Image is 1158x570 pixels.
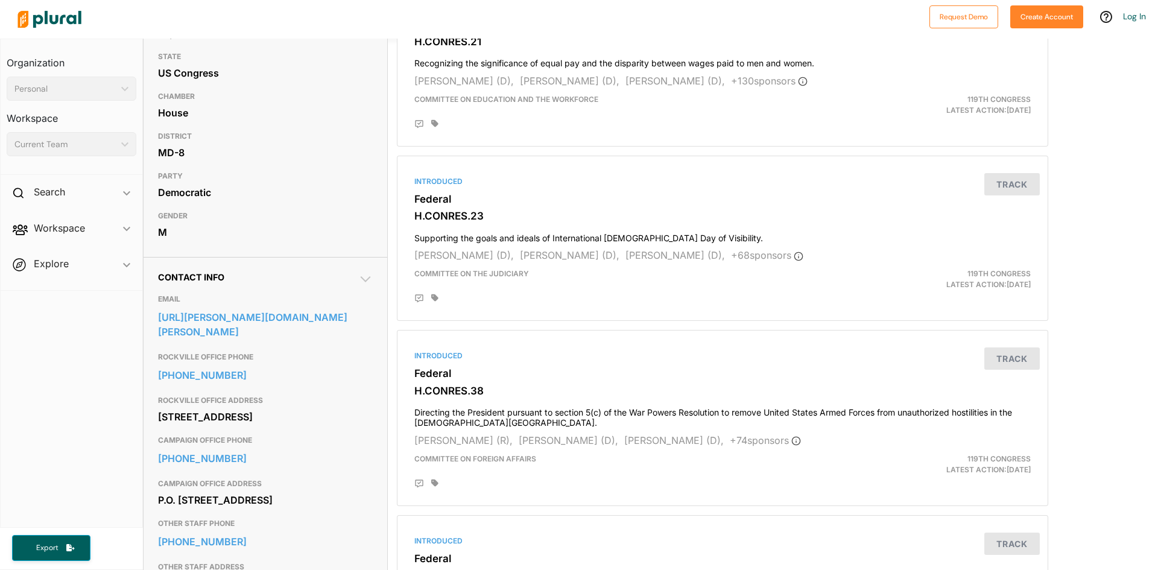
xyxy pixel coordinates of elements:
div: Introduced [414,350,1031,361]
span: Export [28,543,66,553]
span: [PERSON_NAME] (D), [414,75,514,87]
a: Request Demo [929,10,998,22]
span: [PERSON_NAME] (D), [520,75,619,87]
h3: EMAIL [158,292,373,306]
span: [PERSON_NAME] (R), [414,434,513,446]
a: Create Account [1010,10,1083,22]
div: Add Position Statement [414,479,424,489]
a: [URL][PERSON_NAME][DOMAIN_NAME][PERSON_NAME] [158,308,373,341]
span: [PERSON_NAME] (D), [414,249,514,261]
span: + 74 sponsor s [730,434,801,446]
div: Current Team [14,138,116,151]
h3: H.CONRES.21 [414,36,1031,48]
h3: ROCKVILLE OFFICE ADDRESS [158,393,373,408]
span: Committee on Education and the Workforce [414,95,598,104]
h4: Recognizing the significance of equal pay and the disparity between wages paid to men and women. [414,52,1031,69]
div: Add tags [431,294,438,302]
h3: H.CONRES.23 [414,210,1031,222]
span: Committee on the Judiciary [414,269,529,278]
a: Log In [1123,11,1146,22]
span: [PERSON_NAME] (D), [624,434,724,446]
h3: CHAMBER [158,89,373,104]
h3: ROCKVILLE OFFICE PHONE [158,350,373,364]
h3: Federal [414,553,1031,565]
h3: CAMPAIGN OFFICE ADDRESS [158,477,373,491]
h3: GENDER [158,209,373,223]
div: M [158,223,373,241]
div: Add tags [431,479,438,487]
span: + 68 sponsor s [731,249,803,261]
span: [PERSON_NAME] (D), [520,249,619,261]
span: Committee on Foreign Affairs [414,454,536,463]
a: [PHONE_NUMBER] [158,533,373,551]
div: Add Position Statement [414,294,424,303]
span: 119th Congress [967,95,1031,104]
div: P.O. [STREET_ADDRESS] [158,491,373,509]
h3: Federal [414,367,1031,379]
div: Introduced [414,176,1031,187]
div: Personal [14,83,116,95]
h3: Federal [414,193,1031,205]
div: Add Position Statement [414,119,424,129]
span: [PERSON_NAME] (D), [625,249,725,261]
h3: OTHER STAFF PHONE [158,516,373,531]
button: Export [12,535,90,561]
h3: Organization [7,45,136,72]
button: Track [984,173,1040,195]
span: 119th Congress [967,269,1031,278]
h4: Directing the President pursuant to section 5(c) of the War Powers Resolution to remove United St... [414,402,1031,428]
div: Latest Action: [DATE] [828,268,1040,290]
span: + 130 sponsor s [731,75,808,87]
span: [PERSON_NAME] (D), [625,75,725,87]
span: Contact Info [158,272,224,282]
div: Latest Action: [DATE] [828,94,1040,116]
span: 119th Congress [967,454,1031,463]
div: Democratic [158,183,373,201]
span: [PERSON_NAME] (D), [519,434,618,446]
div: US Congress [158,64,373,82]
button: Create Account [1010,5,1083,28]
div: MD-8 [158,144,373,162]
h4: Supporting the goals and ideals of International [DEMOGRAPHIC_DATA] Day of Visibility. [414,227,1031,244]
a: [PHONE_NUMBER] [158,366,373,384]
h3: PARTY [158,169,373,183]
h3: Workspace [7,101,136,127]
a: [PHONE_NUMBER] [158,449,373,467]
div: Latest Action: [DATE] [828,454,1040,475]
h3: DISTRICT [158,129,373,144]
h2: Search [34,185,65,198]
button: Track [984,533,1040,555]
div: [STREET_ADDRESS] [158,408,373,426]
div: House [158,104,373,122]
button: Track [984,347,1040,370]
div: Introduced [414,536,1031,546]
h3: H.CONRES.38 [414,385,1031,397]
div: Add tags [431,119,438,128]
button: Request Demo [929,5,998,28]
h3: CAMPAIGN OFFICE PHONE [158,433,373,448]
h3: STATE [158,49,373,64]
